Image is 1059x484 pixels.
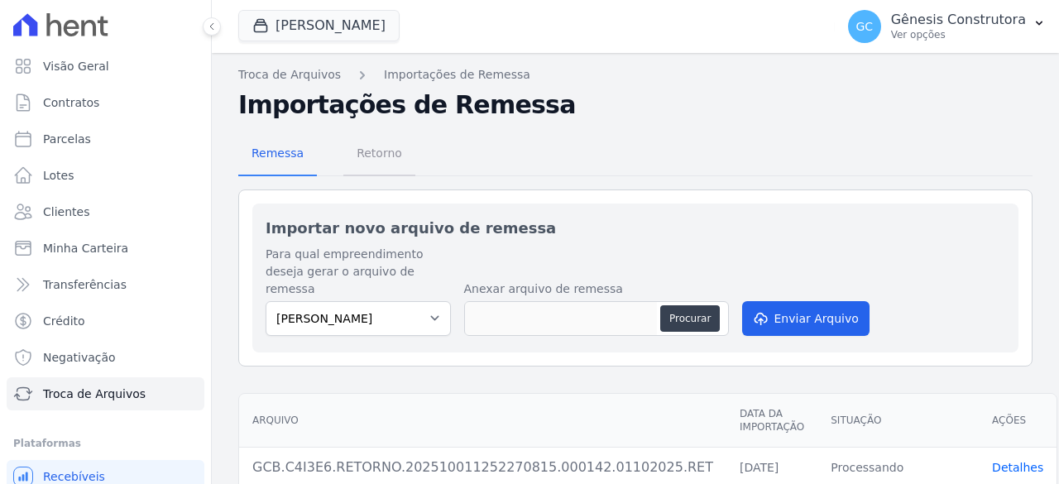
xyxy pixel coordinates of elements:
[7,268,204,301] a: Transferências
[891,12,1026,28] p: Gênesis Construtora
[238,66,1033,84] nav: Breadcrumb
[7,232,204,265] a: Minha Carteira
[238,66,341,84] a: Troca de Arquivos
[855,21,873,32] span: GC
[43,313,85,329] span: Crédito
[7,341,204,374] a: Negativação
[7,304,204,338] a: Crédito
[43,240,128,256] span: Minha Carteira
[979,394,1057,448] th: Ações
[13,434,198,453] div: Plataformas
[7,377,204,410] a: Troca de Arquivos
[242,137,314,170] span: Remessa
[43,349,116,366] span: Negativação
[43,276,127,293] span: Transferências
[992,461,1043,474] a: Detalhes
[252,458,713,477] div: GCB.C4I3E6.RETORNO.202510011252270815.000142.01102025.RET
[660,305,720,332] button: Procurar
[343,133,415,176] a: Retorno
[43,131,91,147] span: Parcelas
[835,3,1059,50] button: GC Gênesis Construtora Ver opções
[7,159,204,192] a: Lotes
[7,50,204,83] a: Visão Geral
[464,280,729,298] label: Anexar arquivo de remessa
[742,301,870,336] button: Enviar Arquivo
[43,58,109,74] span: Visão Geral
[266,246,451,298] label: Para qual empreendimento deseja gerar o arquivo de remessa
[266,217,1005,239] h2: Importar novo arquivo de remessa
[891,28,1026,41] p: Ver opções
[238,133,317,176] a: Remessa
[43,386,146,402] span: Troca de Arquivos
[726,394,817,448] th: Data da Importação
[43,94,99,111] span: Contratos
[7,122,204,156] a: Parcelas
[239,394,726,448] th: Arquivo
[238,133,415,176] nav: Tab selector
[43,167,74,184] span: Lotes
[238,90,1033,120] h2: Importações de Remessa
[43,204,89,220] span: Clientes
[347,137,412,170] span: Retorno
[238,10,400,41] button: [PERSON_NAME]
[7,195,204,228] a: Clientes
[817,394,979,448] th: Situação
[384,66,530,84] a: Importações de Remessa
[7,86,204,119] a: Contratos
